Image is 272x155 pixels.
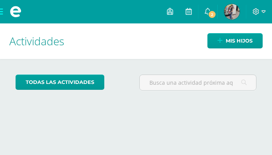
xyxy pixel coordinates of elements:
h1: Actividades [9,23,263,59]
img: 12f982b0001c643735fd1c48b81cf986.png [224,4,240,20]
span: 2 [208,10,216,19]
span: Mis hijos [226,34,253,48]
input: Busca una actividad próxima aquí... [140,75,256,90]
a: todas las Actividades [16,75,104,90]
a: Mis hijos [207,33,263,48]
